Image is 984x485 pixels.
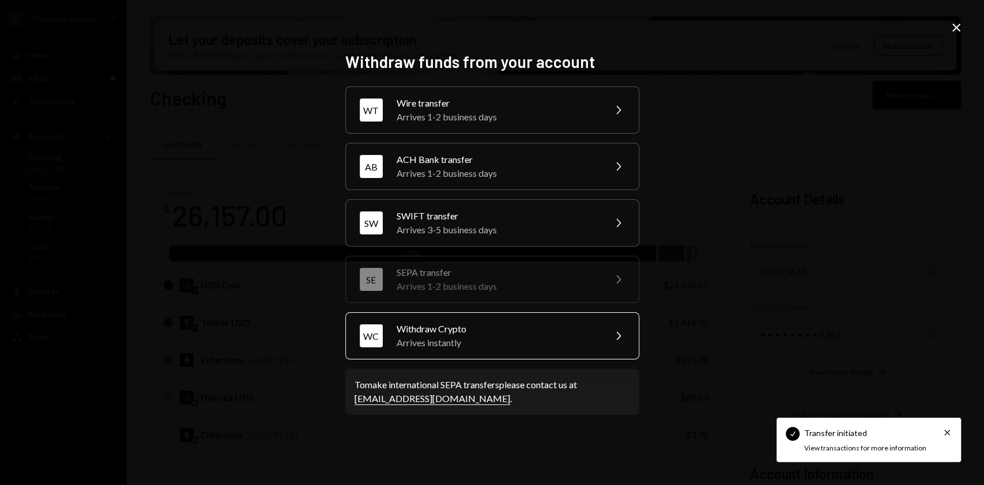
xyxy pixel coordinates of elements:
div: SWIFT transfer [397,209,597,223]
div: Arrives 3-5 business days [397,223,597,237]
div: SE [360,268,383,291]
button: WCWithdraw CryptoArrives instantly [345,312,639,359]
div: AB [360,155,383,178]
div: SEPA transfer [397,266,597,279]
div: To make international SEPA transfers please contact us at . [355,378,630,406]
div: ACH Bank transfer [397,153,597,166]
div: WC [360,324,383,347]
button: ABACH Bank transferArrives 1-2 business days [345,143,639,190]
div: Arrives 1-2 business days [397,166,597,180]
div: Arrives 1-2 business days [397,279,597,293]
button: SWSWIFT transferArrives 3-5 business days [345,199,639,247]
div: Arrives instantly [397,336,597,350]
div: Wire transfer [397,96,597,110]
div: SW [360,211,383,234]
a: [EMAIL_ADDRESS][DOMAIN_NAME] [355,393,510,405]
div: Arrives 1-2 business days [397,110,597,124]
button: SESEPA transferArrives 1-2 business days [345,256,639,303]
div: WT [360,98,383,122]
button: WTWire transferArrives 1-2 business days [345,86,639,134]
h2: Withdraw funds from your account [345,51,639,73]
div: Withdraw Crypto [397,322,597,336]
